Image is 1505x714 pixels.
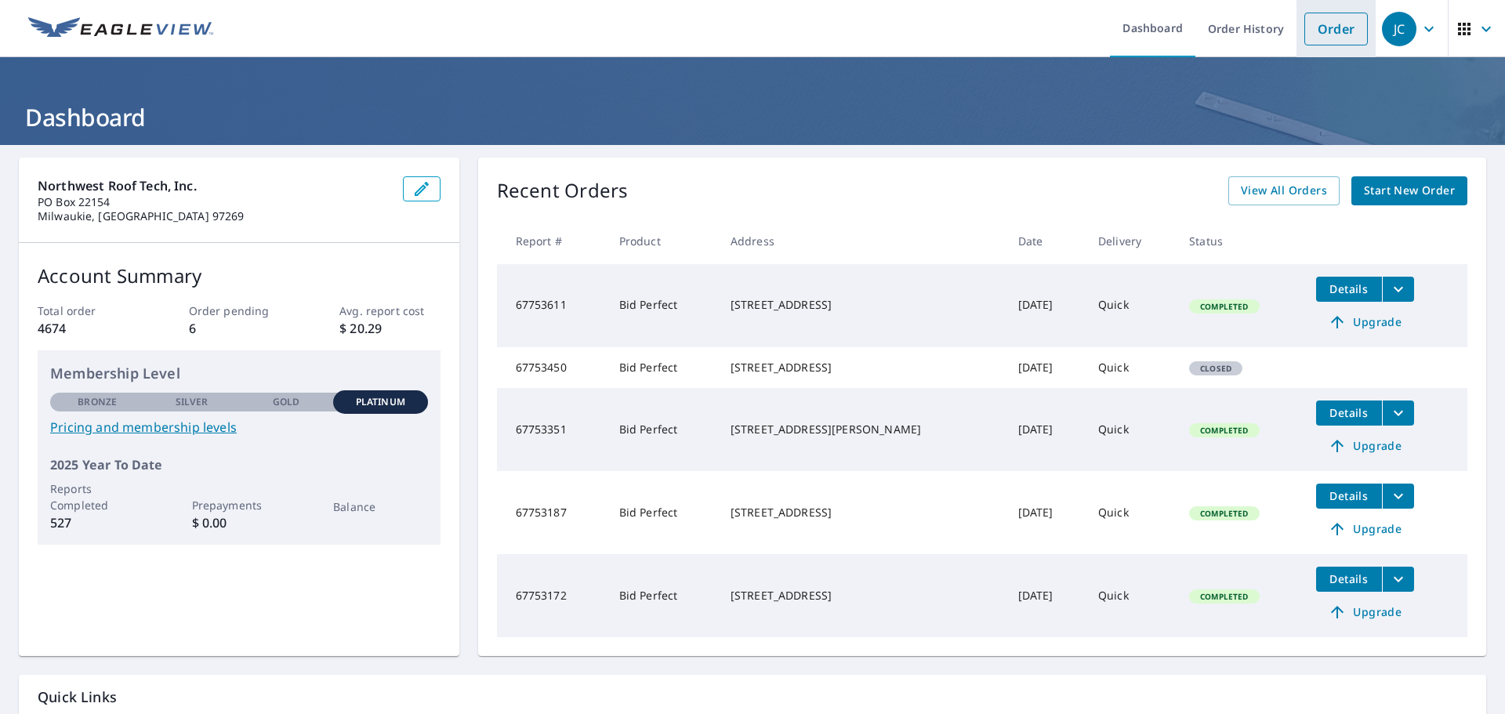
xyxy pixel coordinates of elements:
[1006,554,1086,637] td: [DATE]
[497,176,629,205] p: Recent Orders
[497,388,607,471] td: 67753351
[1304,13,1368,45] a: Order
[1316,600,1414,625] a: Upgrade
[607,471,718,554] td: Bid Perfect
[607,218,718,264] th: Product
[50,513,144,532] p: 527
[339,303,440,319] p: Avg. report cost
[1382,400,1414,426] button: filesDropdownBtn-67753351
[189,303,289,319] p: Order pending
[1316,433,1414,458] a: Upgrade
[1086,471,1177,554] td: Quick
[497,218,607,264] th: Report #
[189,319,289,338] p: 6
[731,588,993,603] div: [STREET_ADDRESS]
[1191,363,1241,374] span: Closed
[731,422,993,437] div: [STREET_ADDRESS][PERSON_NAME]
[1086,218,1177,264] th: Delivery
[38,687,1467,707] p: Quick Links
[1325,571,1373,586] span: Details
[78,395,117,409] p: Bronze
[1325,437,1405,455] span: Upgrade
[1086,347,1177,388] td: Quick
[1316,516,1414,542] a: Upgrade
[731,360,993,375] div: [STREET_ADDRESS]
[19,101,1486,133] h1: Dashboard
[1316,567,1382,592] button: detailsBtn-67753172
[1382,277,1414,302] button: filesDropdownBtn-67753611
[176,395,209,409] p: Silver
[1191,508,1257,519] span: Completed
[38,209,390,223] p: Milwaukie, [GEOGRAPHIC_DATA] 97269
[38,195,390,209] p: PO Box 22154
[1325,313,1405,332] span: Upgrade
[1316,400,1382,426] button: detailsBtn-67753351
[731,297,993,313] div: [STREET_ADDRESS]
[1191,301,1257,312] span: Completed
[1325,603,1405,622] span: Upgrade
[607,388,718,471] td: Bid Perfect
[38,303,138,319] p: Total order
[1191,425,1257,436] span: Completed
[1364,181,1455,201] span: Start New Order
[607,347,718,388] td: Bid Perfect
[1382,484,1414,509] button: filesDropdownBtn-67753187
[1351,176,1467,205] a: Start New Order
[1316,310,1414,335] a: Upgrade
[333,498,427,515] p: Balance
[50,480,144,513] p: Reports Completed
[497,471,607,554] td: 67753187
[1325,405,1373,420] span: Details
[497,347,607,388] td: 67753450
[192,513,286,532] p: $ 0.00
[1086,388,1177,471] td: Quick
[28,17,213,41] img: EV Logo
[38,176,390,195] p: Northwest Roof Tech, Inc.
[607,264,718,347] td: Bid Perfect
[38,262,441,290] p: Account Summary
[1316,277,1382,302] button: detailsBtn-67753611
[273,395,299,409] p: Gold
[607,554,718,637] td: Bid Perfect
[1228,176,1340,205] a: View All Orders
[1191,591,1257,602] span: Completed
[1006,471,1086,554] td: [DATE]
[1006,347,1086,388] td: [DATE]
[1316,484,1382,509] button: detailsBtn-67753187
[718,218,1006,264] th: Address
[1086,554,1177,637] td: Quick
[50,455,428,474] p: 2025 Year To Date
[50,418,428,437] a: Pricing and membership levels
[50,363,428,384] p: Membership Level
[1325,281,1373,296] span: Details
[497,264,607,347] td: 67753611
[1325,520,1405,538] span: Upgrade
[731,505,993,520] div: [STREET_ADDRESS]
[1325,488,1373,503] span: Details
[1382,567,1414,592] button: filesDropdownBtn-67753172
[1006,218,1086,264] th: Date
[1382,12,1416,46] div: JC
[1086,264,1177,347] td: Quick
[192,497,286,513] p: Prepayments
[1006,388,1086,471] td: [DATE]
[1241,181,1327,201] span: View All Orders
[356,395,405,409] p: Platinum
[38,319,138,338] p: 4674
[1006,264,1086,347] td: [DATE]
[497,554,607,637] td: 67753172
[339,319,440,338] p: $ 20.29
[1177,218,1304,264] th: Status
